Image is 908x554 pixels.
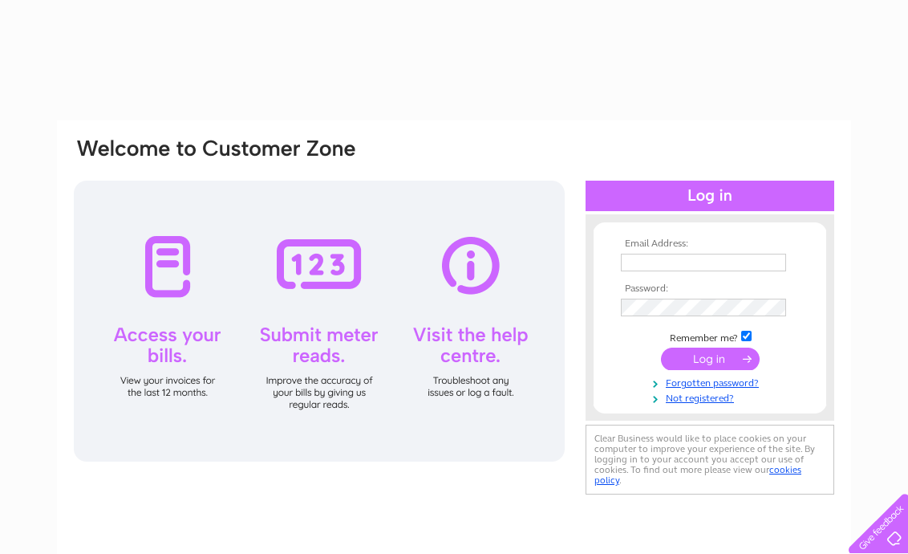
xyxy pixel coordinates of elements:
[586,425,834,495] div: Clear Business would like to place cookies on your computer to improve your experience of the sit...
[621,389,803,405] a: Not registered?
[617,328,803,344] td: Remember me?
[661,348,760,370] input: Submit
[621,374,803,389] a: Forgotten password?
[617,283,803,295] th: Password:
[594,464,801,486] a: cookies policy
[617,238,803,250] th: Email Address:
